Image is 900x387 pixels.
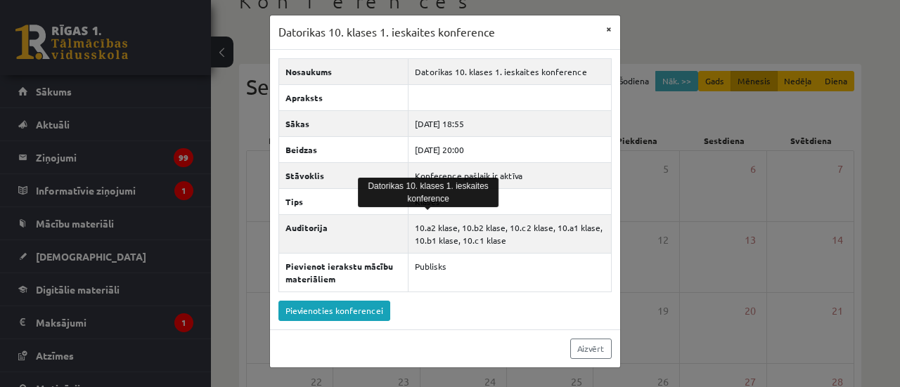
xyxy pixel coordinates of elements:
[409,162,611,188] td: Konference pašlaik ir aktīva
[409,136,611,162] td: [DATE] 20:00
[278,136,409,162] th: Beidzas
[409,58,611,84] td: Datorikas 10. klases 1. ieskaites konference
[278,188,409,214] th: Tips
[278,84,409,110] th: Apraksts
[409,214,611,253] td: 10.a2 klase, 10.b2 klase, 10.c2 klase, 10.a1 klase, 10.b1 klase, 10.c1 klase
[409,110,611,136] td: [DATE] 18:55
[409,188,611,214] td: Klases
[278,214,409,253] th: Auditorija
[278,162,409,188] th: Stāvoklis
[598,15,620,42] button: ×
[278,301,390,321] a: Pievienoties konferencei
[278,58,409,84] th: Nosaukums
[409,253,611,291] td: Publisks
[358,178,499,207] div: Datorikas 10. klases 1. ieskaites konference
[570,339,612,359] a: Aizvērt
[278,110,409,136] th: Sākas
[278,253,409,291] th: Pievienot ierakstu mācību materiāliem
[278,24,495,41] h3: Datorikas 10. klases 1. ieskaites konference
